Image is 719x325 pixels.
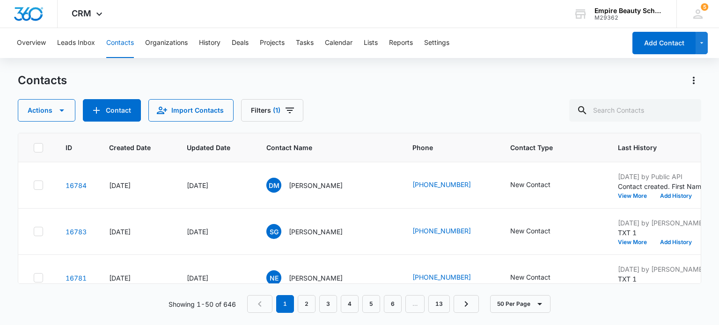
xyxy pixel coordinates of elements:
div: Contact Type - New Contact - Select to Edit Field [510,226,567,237]
button: Add Contact [632,32,696,54]
button: Overview [17,28,46,58]
a: Page 2 [298,295,315,313]
p: [PERSON_NAME] [289,227,343,237]
a: Next Page [454,295,479,313]
button: Organizations [145,28,188,58]
span: SG [266,224,281,239]
div: Contact Name - Nicole Eaton - Select to Edit Field [266,270,359,285]
div: Phone - +1 (207) 569-4884 - Select to Edit Field [412,226,488,237]
button: Deals [232,28,249,58]
input: Search Contacts [569,99,701,122]
button: Calendar [325,28,352,58]
button: Lists [364,28,378,58]
div: account id [594,14,663,21]
em: 1 [276,295,294,313]
button: Reports [389,28,413,58]
p: [PERSON_NAME] [289,273,343,283]
div: New Contact [510,180,550,189]
div: Phone - (603) 406-4546 - Select to Edit Field [412,180,488,191]
a: Navigate to contact details page for Nicole Eaton [66,274,87,282]
div: Contact Type - New Contact - Select to Edit Field [510,272,567,283]
div: New Contact [510,226,550,236]
div: [DATE] [109,181,164,190]
button: Tasks [296,28,314,58]
span: ID [66,143,73,152]
div: New Contact [510,272,550,282]
a: Page 5 [362,295,380,313]
div: account name [594,7,663,14]
button: History [199,28,220,58]
button: View More [618,239,653,245]
a: Navigate to contact details page for Sarah Gill [66,228,87,236]
button: Add Contact [83,99,141,122]
button: Projects [260,28,285,58]
button: Actions [18,99,75,122]
div: [DATE] [187,227,244,237]
span: 5 [701,3,708,11]
div: [DATE] [187,181,244,190]
div: Contact Name - Darien Milioto - Select to Edit Field [266,178,359,193]
a: Page 3 [319,295,337,313]
a: [PHONE_NUMBER] [412,226,471,236]
button: Leads Inbox [57,28,95,58]
div: [DATE] [109,227,164,237]
div: Contact Name - Sarah Gill - Select to Edit Field [266,224,359,239]
a: Navigate to contact details page for Darien Milioto [66,181,87,189]
button: Add History [653,193,698,199]
a: [PHONE_NUMBER] [412,180,471,189]
a: Page 4 [341,295,359,313]
a: [PHONE_NUMBER] [412,272,471,282]
span: NE [266,270,281,285]
span: Updated Date [187,143,230,152]
button: Filters [241,99,303,122]
span: Contact Type [510,143,582,152]
div: notifications count [701,3,708,11]
div: [DATE] [187,273,244,283]
span: Created Date [109,143,151,152]
button: Import Contacts [148,99,234,122]
div: Phone - +1 (603) 944-7082 - Select to Edit Field [412,272,488,283]
button: Actions [686,73,701,88]
span: Contact Name [266,143,376,152]
span: DM [266,178,281,193]
a: Page 13 [428,295,450,313]
span: Phone [412,143,474,152]
div: [DATE] [109,273,164,283]
span: CRM [72,8,91,18]
a: Page 6 [384,295,402,313]
nav: Pagination [247,295,479,313]
button: Settings [424,28,449,58]
button: View More [618,193,653,199]
p: [PERSON_NAME] [289,181,343,190]
div: Contact Type - New Contact - Select to Edit Field [510,180,567,191]
span: (1) [273,107,280,114]
button: Contacts [106,28,134,58]
h1: Contacts [18,73,67,87]
button: 50 Per Page [490,295,550,313]
button: Add History [653,239,698,245]
p: Showing 1-50 of 646 [169,299,236,309]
